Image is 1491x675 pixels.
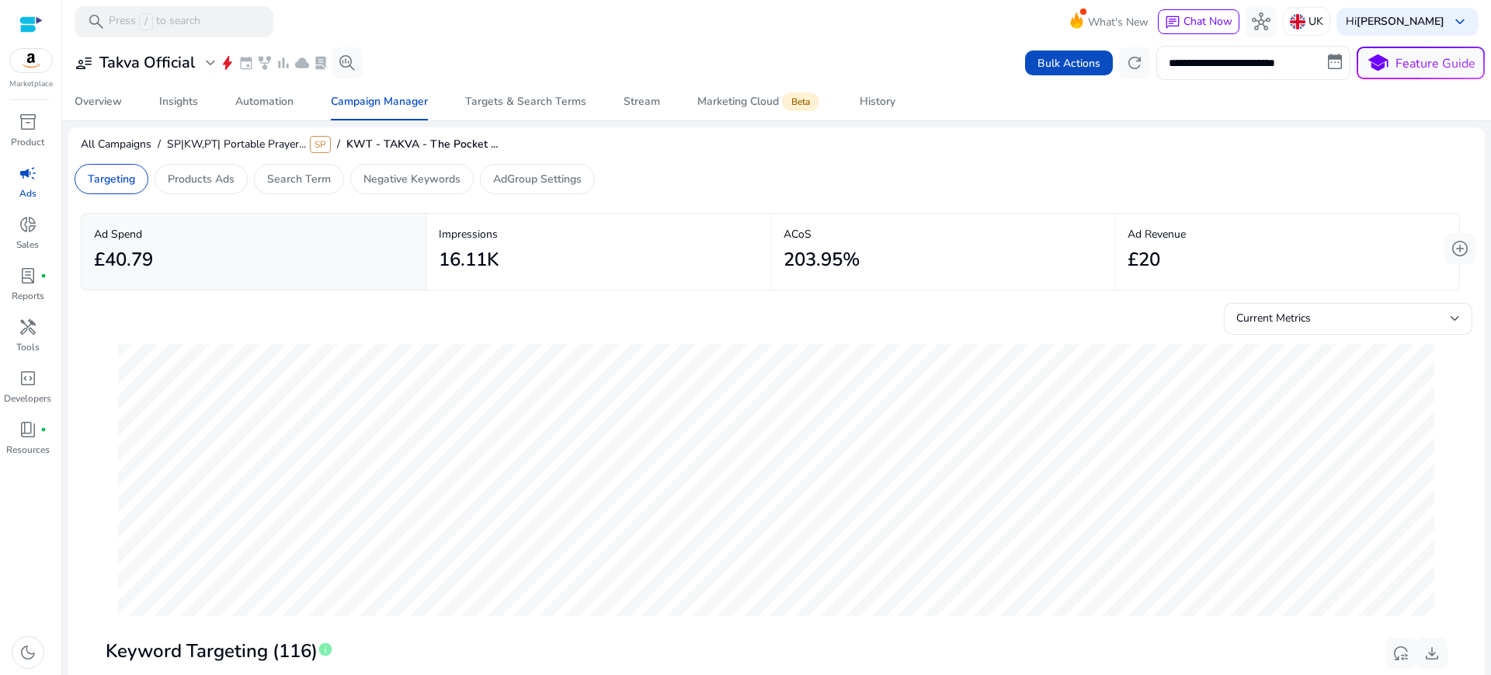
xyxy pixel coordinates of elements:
span: / [139,13,153,30]
span: All Campaigns [81,137,151,151]
span: SP [310,136,331,153]
button: download [1416,638,1448,669]
span: reset_settings [1392,644,1410,663]
span: Current Metrics [1236,311,1311,325]
span: Chat Now [1183,14,1232,29]
p: Ads [19,186,36,200]
p: Sales [16,238,39,252]
span: inventory_2 [19,113,37,131]
button: refresh [1119,47,1150,78]
span: dark_mode [19,643,37,662]
span: refresh [1125,54,1144,72]
span: event [238,55,254,71]
div: Stream [624,96,660,107]
span: family_history [257,55,273,71]
span: chat [1165,15,1180,30]
span: school [1367,52,1389,75]
p: Marketplace [9,78,53,90]
span: hub [1252,12,1270,31]
span: code_blocks [19,369,37,388]
button: reset_settings [1385,638,1416,669]
span: donut_small [19,215,37,234]
b: [PERSON_NAME] [1357,14,1444,29]
span: search_insights [338,54,356,72]
span: info [318,642,333,657]
p: Products Ads [168,171,235,187]
p: AdGroup Settings [493,171,582,187]
h3: Takva Official [99,54,195,72]
span: Keyword Targeting (116) [106,638,318,665]
span: lab_profile [19,266,37,285]
span: add_circle [1451,239,1469,258]
span: fiber_manual_record [40,426,47,433]
div: Overview [75,96,122,107]
h2: £20 [1128,249,1160,271]
button: chatChat Now [1158,9,1239,34]
p: Search Term [267,171,331,187]
p: Resources [6,443,50,457]
p: Ad Spend [94,226,413,242]
button: schoolFeature Guide [1357,47,1485,79]
p: Reports [12,289,44,303]
span: keyboard_arrow_down [1451,12,1469,31]
div: Targets & Search Terms [465,96,586,107]
span: handyman [19,318,37,336]
h2: 16.11K [439,249,499,271]
p: Targeting [88,171,135,187]
p: Impressions [439,226,758,242]
p: Tools [16,340,40,354]
button: search_insights [332,47,363,78]
span: Bulk Actions [1037,55,1100,71]
p: Developers [4,391,51,405]
button: Bulk Actions [1025,50,1113,75]
span: search [87,12,106,31]
p: ACoS [784,226,1103,242]
span: bolt [220,55,235,71]
span: / [331,137,346,151]
div: History [860,96,895,107]
h2: £40.79 [94,249,153,271]
span: SP|KW,PT| Portable Prayer... [167,137,306,151]
div: Campaign Manager [331,96,428,107]
span: lab_profile [313,55,328,71]
span: book_4 [19,420,37,439]
span: fiber_manual_record [40,273,47,279]
p: Ad Revenue [1128,226,1447,242]
span: cloud [294,55,310,71]
div: Insights [159,96,198,107]
span: expand_more [201,54,220,72]
span: user_attributes [75,54,93,72]
img: uk.svg [1290,14,1305,30]
p: Product [11,135,44,149]
p: UK [1309,8,1323,35]
h2: 203.95% [784,249,860,271]
span: / [151,137,167,151]
p: Feature Guide [1395,54,1475,73]
span: Beta [782,92,819,111]
span: campaign [19,164,37,183]
span: download [1423,644,1441,663]
div: Automation [235,96,294,107]
button: add_circle [1444,233,1475,264]
div: Marketing Cloud [697,96,822,108]
p: Press to search [109,13,200,30]
img: amazon.svg [10,49,52,72]
button: hub [1246,6,1277,37]
span: What's New [1088,9,1149,36]
p: Negative Keywords [363,171,461,187]
span: bar_chart [276,55,291,71]
p: Hi [1346,16,1444,27]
